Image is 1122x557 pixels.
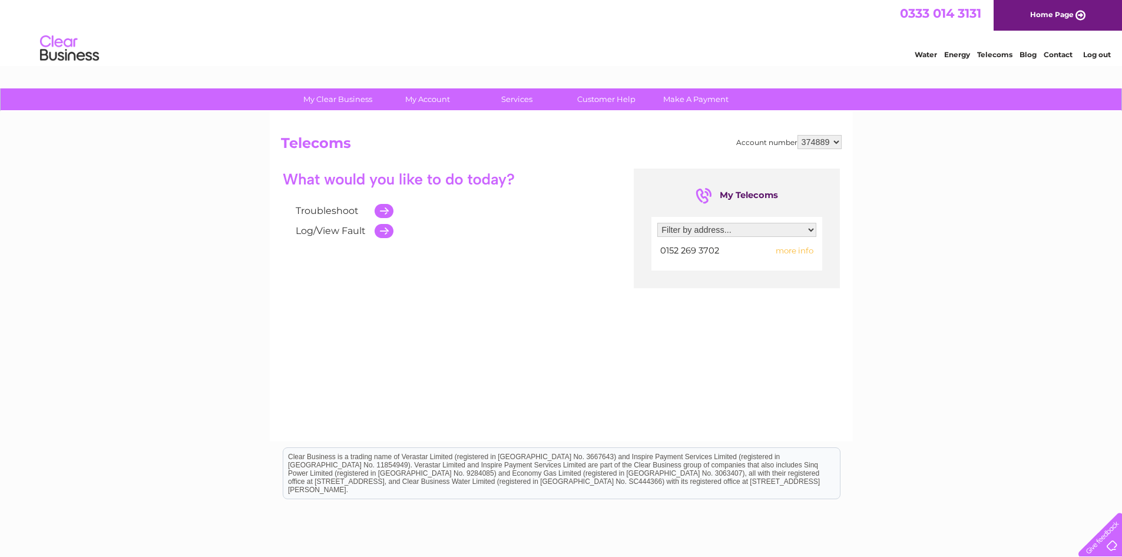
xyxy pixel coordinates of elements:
span: more info [776,246,813,255]
a: Make A Payment [647,88,744,110]
a: My Account [379,88,476,110]
a: Services [468,88,565,110]
a: Water [915,50,937,59]
a: Blog [1020,50,1037,59]
div: Account number [736,135,842,149]
div: Clear Business is a trading name of Verastar Limited (registered in [GEOGRAPHIC_DATA] No. 3667643... [283,6,840,57]
a: Customer Help [558,88,655,110]
img: logo.png [39,31,100,67]
a: Contact [1044,50,1073,59]
a: My Clear Business [289,88,386,110]
span: 0152 269 3702 [660,245,719,256]
a: Energy [944,50,970,59]
a: Telecoms [977,50,1012,59]
a: Log out [1083,50,1111,59]
div: My Telecoms [696,186,778,205]
a: 0333 014 3131 [900,6,981,21]
a: Troubleshoot [296,205,359,216]
a: Log/View Fault [296,225,366,236]
h2: Telecoms [281,135,842,157]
